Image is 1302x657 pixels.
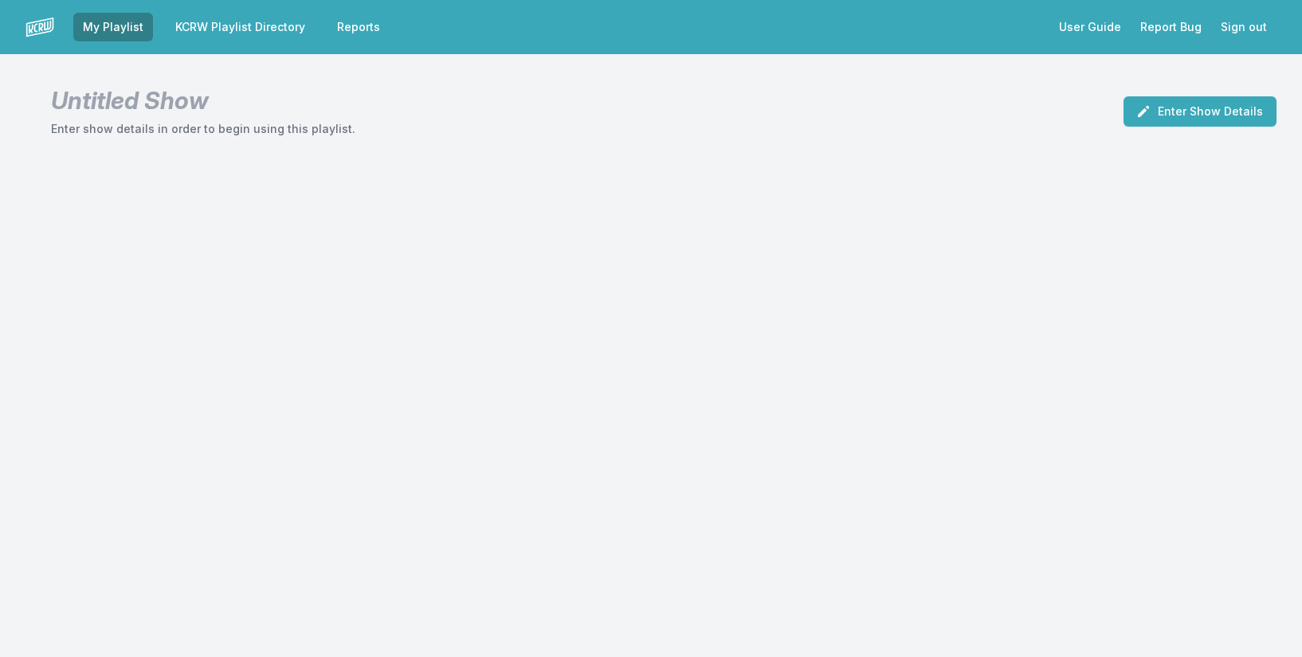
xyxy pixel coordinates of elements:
a: KCRW Playlist Directory [166,13,315,41]
p: Enter show details in order to begin using this playlist. [51,121,355,137]
a: User Guide [1049,13,1131,41]
a: Reports [327,13,390,41]
img: logo-white-87cec1fa9cbef997252546196dc51331.png [25,13,54,41]
a: My Playlist [73,13,153,41]
h1: Untitled Show [51,86,355,115]
a: Report Bug [1131,13,1211,41]
button: Sign out [1211,13,1277,41]
button: Enter Show Details [1124,96,1277,127]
